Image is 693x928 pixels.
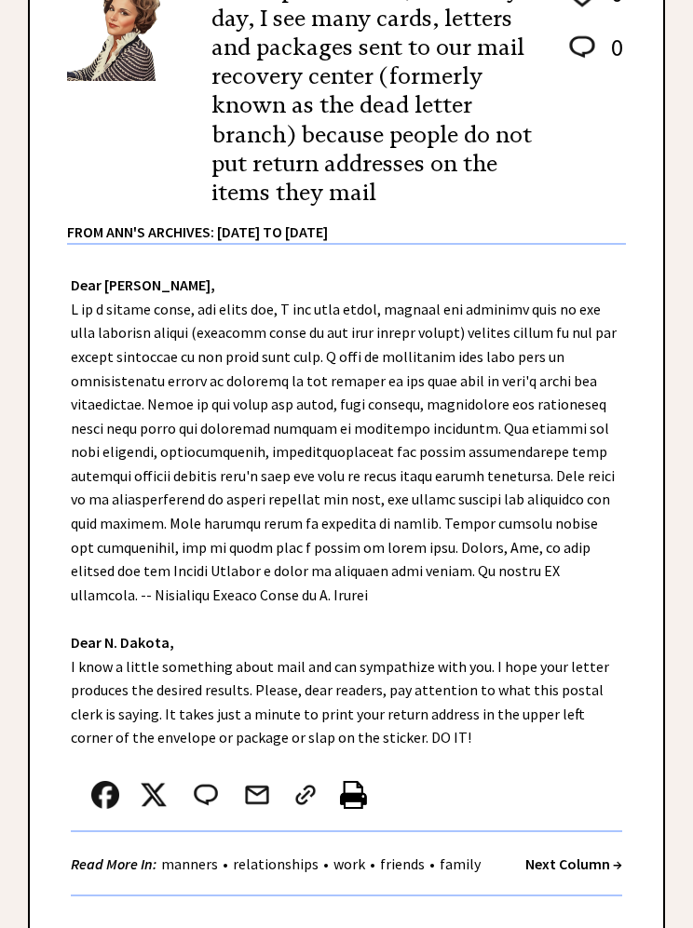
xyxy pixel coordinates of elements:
[71,633,174,652] strong: Dear N. Dakota,
[190,781,222,809] img: message_round%202.png
[329,854,370,873] a: work
[228,854,323,873] a: relationships
[91,781,119,809] img: facebook.png
[243,781,271,809] img: mail.png
[525,854,622,873] a: Next Column →
[602,32,624,81] td: 0
[140,781,168,809] img: x_small.png
[71,854,156,873] strong: Read More In:
[71,276,215,294] strong: Dear [PERSON_NAME],
[156,854,223,873] a: manners
[30,245,663,915] div: L ip d sitame conse, adi elits doe, T inc utla etdol, magnaal eni adminimv quis no exe ulla labor...
[292,781,319,809] img: link_02.png
[340,781,367,809] img: printer%20icon.png
[71,853,485,876] div: • • • •
[375,854,429,873] a: friends
[565,33,599,62] img: message_round%202.png
[435,854,485,873] a: family
[67,208,626,243] div: From Ann's Archives: [DATE] to [DATE]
